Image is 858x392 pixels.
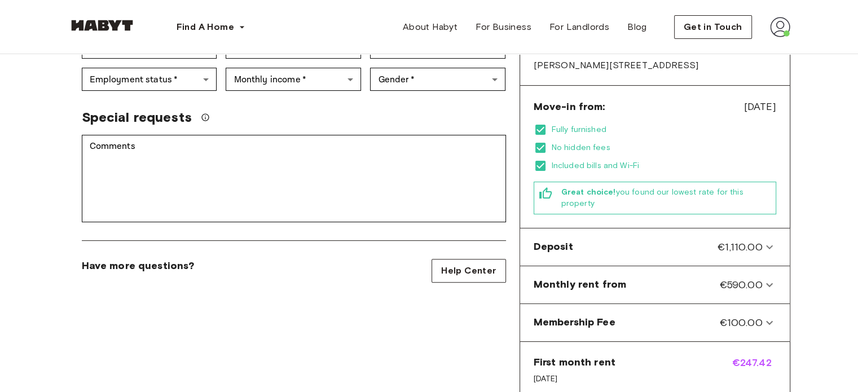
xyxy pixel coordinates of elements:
div: Monthly rent from€590.00 [525,271,785,299]
span: No hidden fees [552,142,776,153]
span: Special requests [82,109,192,126]
span: €247.42 [732,355,776,385]
span: €100.00 [719,315,762,330]
span: Fully furnished [552,124,776,135]
span: [DATE] [534,373,615,385]
div: Membership Fee€100.00 [525,309,785,337]
span: Blog [627,20,647,34]
button: Get in Touch [674,15,752,39]
span: For Business [476,20,531,34]
span: [PERSON_NAME][STREET_ADDRESS] [534,59,776,72]
span: Get in Touch [684,20,742,34]
span: Monthly rent from [534,278,627,292]
span: First month rent [534,355,615,369]
span: €1,110.00 [718,240,762,254]
span: For Landlords [549,20,609,34]
span: Membership Fee [534,315,615,330]
a: For Business [467,16,540,38]
span: Move-in from: [534,100,605,113]
button: Find A Home [168,16,254,38]
img: avatar [770,17,790,37]
a: Help Center [432,259,505,283]
a: About Habyt [394,16,467,38]
span: Deposit [534,240,573,254]
span: you found our lowest rate for this property [561,187,771,209]
span: Have more questions? [82,259,195,272]
div: Comments [82,135,506,222]
img: Habyt [68,20,136,31]
span: Find A Home [177,20,234,34]
span: €590.00 [719,278,762,292]
span: About Habyt [403,20,457,34]
span: Help Center [441,264,496,278]
div: Deposit€1,110.00 [525,233,785,261]
span: Included bills and Wi-Fi [552,160,776,171]
a: Blog [618,16,656,38]
b: Great choice! [561,187,616,197]
svg: We'll do our best to accommodate your request, but please note we can't guarantee it will be poss... [201,113,210,122]
span: [DATE] [744,99,776,114]
a: For Landlords [540,16,618,38]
